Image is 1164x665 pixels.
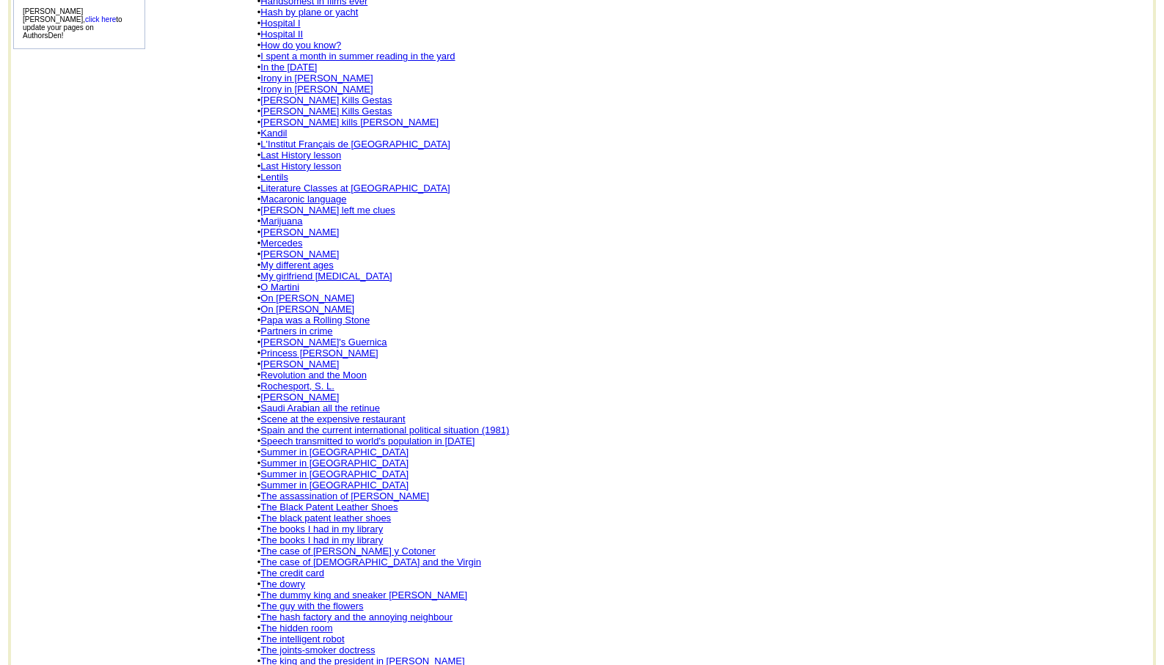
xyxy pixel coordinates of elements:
a: Irony in [PERSON_NAME] [260,73,373,84]
font: • [257,62,318,73]
font: • [257,622,333,633]
a: Last History lesson [260,161,341,172]
font: • [257,216,303,227]
font: • [257,205,395,216]
a: Hospital I [260,18,300,29]
font: • [257,150,341,161]
a: The black patent leather shoes [260,512,391,523]
font: • [257,51,455,62]
a: Summer in [GEOGRAPHIC_DATA] [260,469,409,480]
font: • [257,567,324,578]
a: Revolution and the Moon [260,370,367,381]
a: The joints-smoker doctress [260,644,375,655]
font: • [257,161,341,172]
font: • [257,326,333,337]
a: [PERSON_NAME] [260,392,339,403]
font: • [257,491,429,501]
font: • [257,106,392,117]
font: • [257,589,467,600]
a: Scene at the expensive restaurant [260,414,405,425]
font: • [257,238,303,249]
a: Literature Classes at [GEOGRAPHIC_DATA] [260,183,450,194]
font: • [257,7,359,18]
a: The hash factory and the annoying neighbour [260,611,453,622]
a: The dummy king and sneaker [PERSON_NAME] [260,589,467,600]
a: [PERSON_NAME] Kills Gestas [260,95,392,106]
font: [PERSON_NAME] [PERSON_NAME], to update your pages on AuthorsDen! [23,7,122,40]
a: click here [85,15,116,23]
a: Last History lesson [260,150,341,161]
a: Princess [PERSON_NAME] [260,348,378,359]
font: • [257,512,391,523]
font: • [257,293,354,304]
a: [PERSON_NAME] Kills Gestas [260,106,392,117]
font: • [257,611,453,622]
font: • [257,172,288,183]
a: On [PERSON_NAME] [260,293,354,304]
a: How do you know? [260,40,341,51]
a: [PERSON_NAME] [260,227,339,238]
a: The guy with the flowers [260,600,363,611]
a: On [PERSON_NAME] [260,304,354,315]
font: • [257,227,339,238]
a: Kandil [260,128,287,139]
font: • [257,95,392,106]
a: The books I had in my library [260,523,383,534]
font: • [257,337,387,348]
font: • [257,447,409,458]
a: The assassination of [PERSON_NAME] [260,491,429,501]
font: • [257,84,373,95]
a: My different ages [260,260,333,271]
a: Saudi Arabian all the retinue [260,403,380,414]
font: • [257,381,334,392]
font: • [257,139,450,150]
a: Partners in crime [260,326,332,337]
a: Hash by plane or yacht [260,7,358,18]
a: Summer in [GEOGRAPHIC_DATA] [260,480,409,491]
font: • [257,117,439,128]
a: The dowry [260,578,305,589]
font: • [257,73,373,84]
font: • [257,392,339,403]
font: • [257,414,406,425]
a: [PERSON_NAME] [260,359,339,370]
font: • [257,523,383,534]
a: Summer in [GEOGRAPHIC_DATA] [260,447,409,458]
font: • [257,556,481,567]
font: • [257,403,380,414]
font: • [257,480,409,491]
font: • [257,29,303,40]
font: • [257,183,450,194]
a: Marijuana [260,216,302,227]
a: Spain and the current international political situation (1981) [260,425,509,436]
a: The hidden room [260,622,332,633]
font: • [257,545,436,556]
font: • [257,194,347,205]
a: In the [DATE] [260,62,317,73]
font: • [257,359,339,370]
font: • [257,425,510,436]
font: • [257,501,398,512]
a: The case of [PERSON_NAME] y Cotoner [260,545,435,556]
font: • [257,600,364,611]
a: Hospital II [260,29,303,40]
a: [PERSON_NAME] kills [PERSON_NAME] [260,117,439,128]
font: • [257,304,354,315]
a: Speech transmitted to world's population in [DATE] [260,436,475,447]
a: O Martini [260,282,299,293]
a: Rochesport, S. L. [260,381,334,392]
font: • [257,348,378,359]
a: Summer in [GEOGRAPHIC_DATA] [260,458,409,469]
a: The case of [DEMOGRAPHIC_DATA] and the Virgin [260,556,481,567]
font: • [257,633,345,644]
a: The credit card [260,567,324,578]
font: • [257,534,383,545]
a: Papa was a Rolling Stone [260,315,370,326]
font: • [257,18,301,29]
a: [PERSON_NAME] left me clues [260,205,395,216]
a: Irony in [PERSON_NAME] [260,84,373,95]
font: • [257,370,367,381]
a: My girlfriend [MEDICAL_DATA] [260,271,392,282]
font: • [257,644,376,655]
font: • [257,260,334,271]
